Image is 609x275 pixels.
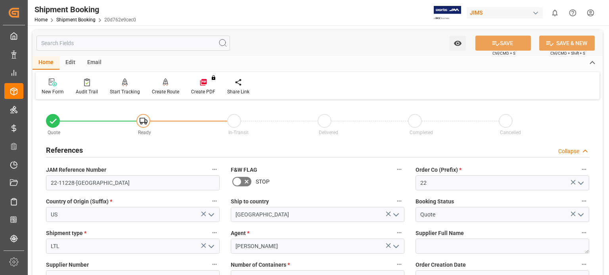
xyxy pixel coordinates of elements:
button: F&W FLAG [394,164,404,174]
div: Collapse [558,147,579,156]
span: In-Transit [228,130,249,135]
button: show 0 new notifications [546,4,564,22]
div: Home [33,56,59,70]
span: Ctrl/CMD + Shift + S [550,50,585,56]
button: open menu [205,240,217,252]
span: Country of Origin (Suffix) [46,197,112,206]
span: Quote [48,130,60,135]
span: JAM Reference Number [46,166,106,174]
span: STOP [256,178,270,186]
span: Completed [410,130,433,135]
div: Audit Trail [76,88,98,95]
span: Ready [138,130,151,135]
button: open menu [575,209,586,221]
span: Delivered [319,130,338,135]
button: Help Center [564,4,582,22]
div: Start Tracking [110,88,140,95]
span: Supplier Number [46,261,89,269]
a: Home [34,17,48,23]
button: Agent * [394,228,404,238]
button: SAVE & NEW [539,36,595,51]
div: Share Link [227,88,249,95]
span: Number of Containers [231,261,290,269]
button: open menu [390,209,402,221]
button: JIMS [467,5,546,20]
button: Shipment type * [209,228,220,238]
div: Create Route [152,88,179,95]
button: Number of Containers * [394,259,404,269]
button: Supplier Full Name [579,228,589,238]
button: Ship to country [394,196,404,206]
span: Ship to country [231,197,269,206]
span: Booking Status [416,197,454,206]
button: Supplier Number [209,259,220,269]
button: JAM Reference Number [209,164,220,174]
span: Cancelled [500,130,521,135]
button: open menu [390,240,402,252]
button: Order Creation Date [579,259,589,269]
h2: References [46,145,83,156]
span: Order Creation Date [416,261,466,269]
button: Booking Status [579,196,589,206]
div: Email [81,56,107,70]
input: Type to search/select [46,207,220,222]
span: Supplier Full Name [416,229,464,237]
div: JIMS [467,7,543,19]
button: open menu [450,36,466,51]
button: Order Co (Prefix) * [579,164,589,174]
button: Country of Origin (Suffix) * [209,196,220,206]
a: Shipment Booking [56,17,96,23]
span: Agent [231,229,249,237]
button: open menu [205,209,217,221]
button: open menu [575,177,586,189]
img: Exertis%20JAM%20-%20Email%20Logo.jpg_1722504956.jpg [434,6,461,20]
button: SAVE [475,36,531,51]
div: Edit [59,56,81,70]
span: Ctrl/CMD + S [492,50,515,56]
span: Order Co (Prefix) [416,166,462,174]
input: Search Fields [36,36,230,51]
div: Shipment Booking [34,4,136,15]
span: F&W FLAG [231,166,257,174]
span: Shipment type [46,229,86,237]
div: New Form [42,88,64,95]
